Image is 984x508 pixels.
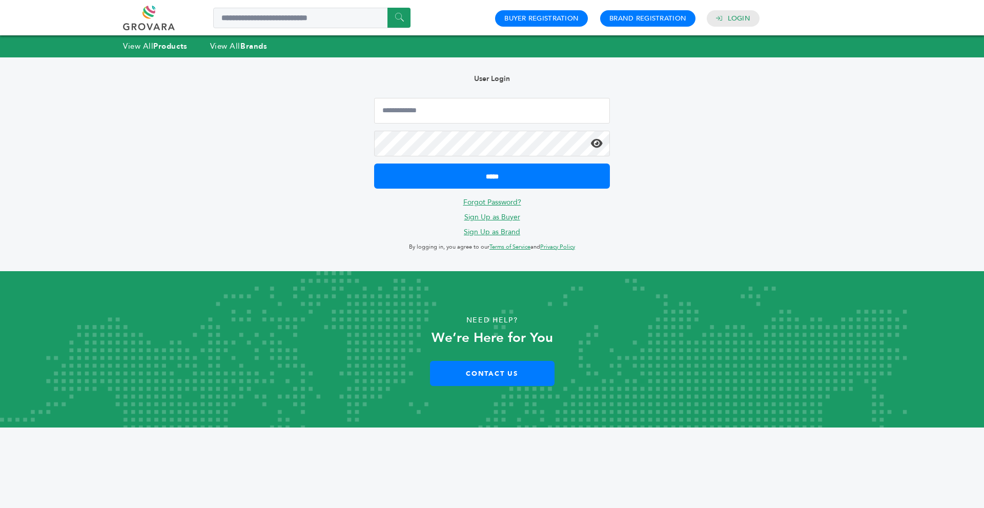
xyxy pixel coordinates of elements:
[213,8,411,28] input: Search a product or brand...
[474,74,510,84] b: User Login
[374,241,610,253] p: By logging in, you agree to our and
[464,227,520,237] a: Sign Up as Brand
[153,41,187,51] strong: Products
[504,14,579,23] a: Buyer Registration
[728,14,750,23] a: Login
[49,313,935,328] p: Need Help?
[374,98,610,124] input: Email Address
[463,197,521,207] a: Forgot Password?
[609,14,686,23] a: Brand Registration
[540,243,575,251] a: Privacy Policy
[210,41,268,51] a: View AllBrands
[374,131,610,156] input: Password
[432,329,553,347] strong: We’re Here for You
[240,41,267,51] strong: Brands
[430,361,555,386] a: Contact Us
[489,243,530,251] a: Terms of Service
[123,41,188,51] a: View AllProducts
[464,212,520,222] a: Sign Up as Buyer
